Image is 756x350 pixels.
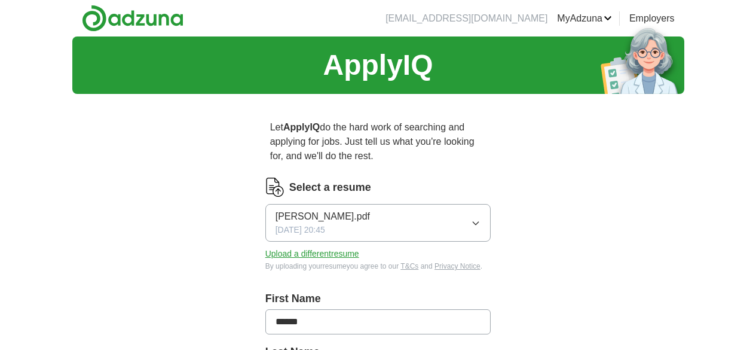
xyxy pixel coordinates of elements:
[82,5,183,32] img: Adzuna logo
[265,248,359,260] button: Upload a differentresume
[276,209,370,224] span: [PERSON_NAME].pdf
[265,115,491,168] p: Let do the hard work of searching and applying for jobs. Just tell us what you're looking for, an...
[283,122,320,132] strong: ApplyIQ
[276,224,325,236] span: [DATE] 20:45
[629,11,675,26] a: Employers
[400,262,418,270] a: T&Cs
[265,261,491,272] div: By uploading your resume you agree to our and .
[265,291,491,307] label: First Name
[289,179,371,196] label: Select a resume
[265,178,284,197] img: CV Icon
[265,204,491,242] button: [PERSON_NAME].pdf[DATE] 20:45
[385,11,547,26] li: [EMAIL_ADDRESS][DOMAIN_NAME]
[434,262,480,270] a: Privacy Notice
[323,44,433,87] h1: ApplyIQ
[557,11,612,26] a: MyAdzuna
